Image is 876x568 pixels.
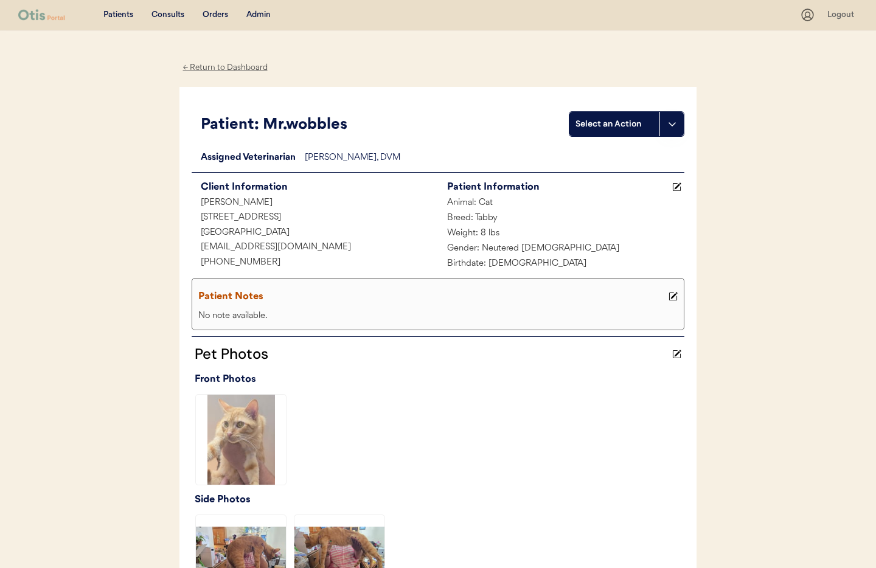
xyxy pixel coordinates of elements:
[575,118,653,130] div: Select an Action
[201,114,569,137] div: Patient: Mr.wobbles
[203,9,228,21] div: Orders
[438,226,684,241] div: Weight: 8 lbs
[198,288,666,305] div: Patient Notes
[192,196,438,211] div: [PERSON_NAME]
[195,371,684,388] div: Front Photos
[192,151,305,166] div: Assigned Veterinarian
[305,151,684,166] div: [PERSON_NAME], DVM
[192,240,438,255] div: [EMAIL_ADDRESS][DOMAIN_NAME]
[438,257,684,272] div: Birthdate: [DEMOGRAPHIC_DATA]
[438,211,684,226] div: Breed: Tabby
[192,210,438,226] div: [STREET_ADDRESS]
[192,343,669,365] div: Pet Photos
[246,9,271,21] div: Admin
[195,309,681,324] div: No note available.
[827,9,858,21] div: Logout
[192,255,438,271] div: [PHONE_NUMBER]
[151,9,184,21] div: Consults
[179,61,271,75] div: ← Return to Dashboard
[103,9,133,21] div: Patients
[195,491,684,508] div: Side Photos
[438,196,684,211] div: Animal: Cat
[447,179,669,196] div: Patient Information
[201,179,438,196] div: Client Information
[192,226,438,241] div: [GEOGRAPHIC_DATA]
[438,241,684,257] div: Gender: Neutered [DEMOGRAPHIC_DATA]
[196,395,286,485] img: 1000010218.jpg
